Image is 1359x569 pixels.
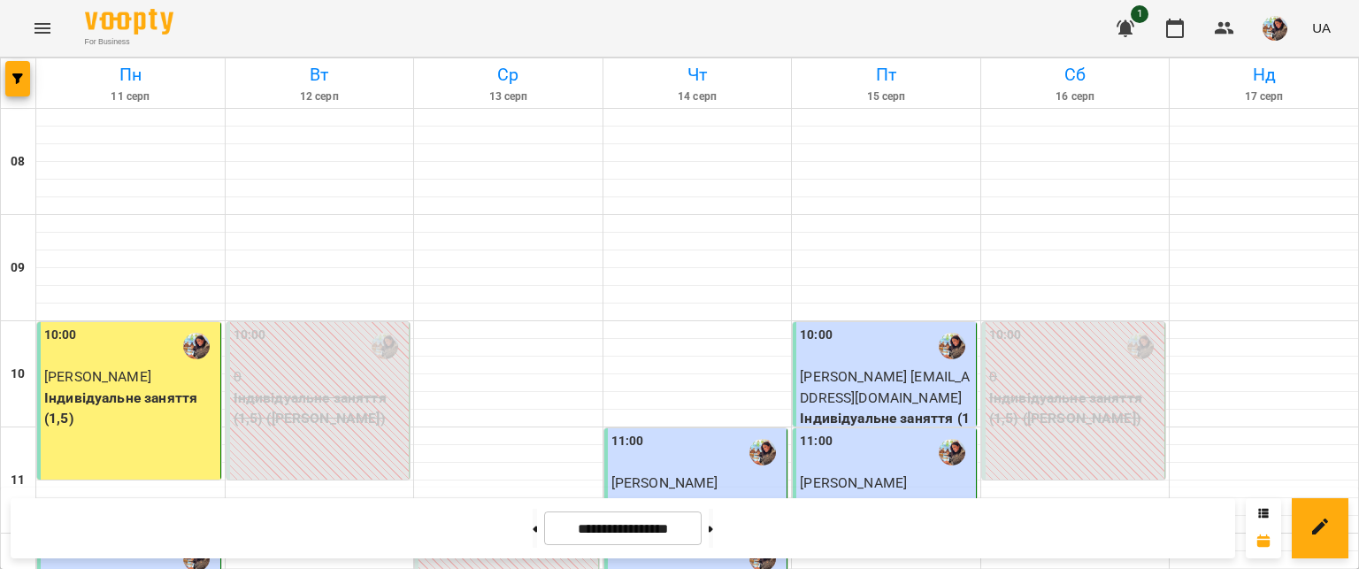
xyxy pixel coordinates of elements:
img: 8f0a5762f3e5ee796b2308d9112ead2f.jpeg [1263,16,1287,41]
h6: Чт [606,61,789,88]
h6: 10 [11,365,25,384]
img: Гаврилова Інна Іванівна [372,333,398,359]
img: Voopty Logo [85,9,173,35]
h6: 11 [11,471,25,490]
span: [PERSON_NAME] [611,474,718,491]
img: Гаврилова Інна Іванівна [749,439,776,465]
label: 10:00 [44,326,77,345]
p: Індивідуальне заняття (1,5) ([PERSON_NAME]) [989,388,1162,429]
img: Гаврилова Інна Іванівна [1127,333,1154,359]
h6: 08 [11,152,25,172]
h6: 14 серп [606,88,789,105]
h6: Пн [39,61,222,88]
h6: 15 серп [795,88,978,105]
p: Індивідуальне заняття (1,5) ([PERSON_NAME]) [234,388,406,429]
label: 10:00 [989,326,1022,345]
label: 11:00 [800,432,833,451]
label: 10:00 [800,326,833,345]
h6: Вт [228,61,411,88]
h6: 11 серп [39,88,222,105]
span: For Business [85,36,173,48]
img: Гаврилова Інна Іванівна [939,333,965,359]
label: 10:00 [234,326,266,345]
h6: Сб [984,61,1167,88]
span: 1 [1131,5,1148,23]
h6: Нд [1172,61,1355,88]
button: Menu [21,7,64,50]
h6: 17 серп [1172,88,1355,105]
button: UA [1305,12,1338,44]
span: UA [1312,19,1331,37]
p: 0 [989,366,1162,388]
img: Гаврилова Інна Іванівна [939,439,965,465]
span: [PERSON_NAME] [44,368,151,385]
span: [PERSON_NAME] [800,474,907,491]
h6: 09 [11,258,25,278]
h6: 16 серп [984,88,1167,105]
p: 0 [234,366,406,388]
p: Індивідуальне заняття (1 год) [800,408,972,450]
h6: Пт [795,61,978,88]
h6: 13 серп [417,88,600,105]
label: 11:00 [611,432,644,451]
p: Індивідуальне заняття (1,5) [44,388,217,429]
img: Гаврилова Інна Іванівна [183,333,210,359]
h6: Ср [417,61,600,88]
h6: 12 серп [228,88,411,105]
span: [PERSON_NAME] [EMAIL_ADDRESS][DOMAIN_NAME] [800,368,970,406]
